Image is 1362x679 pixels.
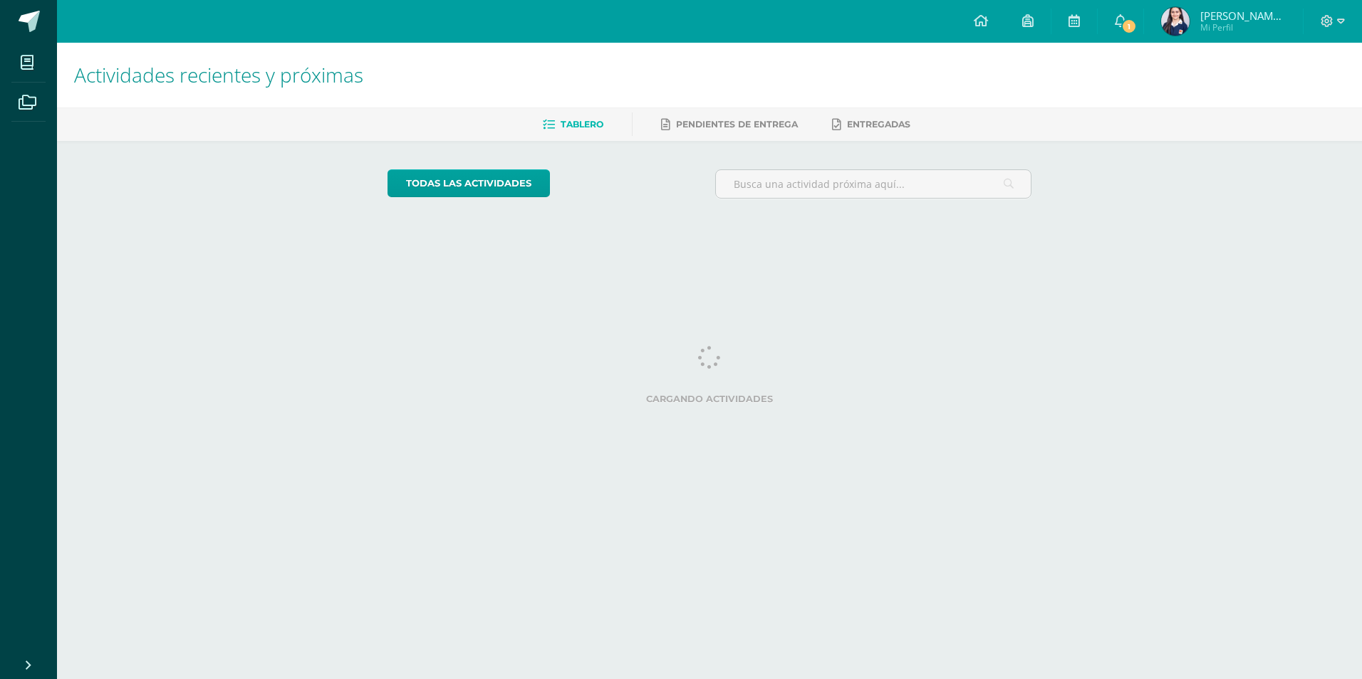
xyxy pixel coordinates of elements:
input: Busca una actividad próxima aquí... [716,170,1031,198]
a: Pendientes de entrega [661,113,798,136]
a: todas las Actividades [388,169,550,197]
span: [PERSON_NAME][DATE] [1200,9,1286,23]
span: Tablero [561,119,603,130]
label: Cargando actividades [388,394,1032,404]
a: Tablero [543,113,603,136]
span: Pendientes de entrega [676,119,798,130]
a: Entregadas [832,113,910,136]
span: Entregadas [847,119,910,130]
span: Mi Perfil [1200,21,1286,33]
span: 1 [1121,19,1136,34]
span: Actividades recientes y próximas [74,61,363,88]
img: c2219dd458d41d4892d1405e4f9b394d.png [1161,7,1190,36]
